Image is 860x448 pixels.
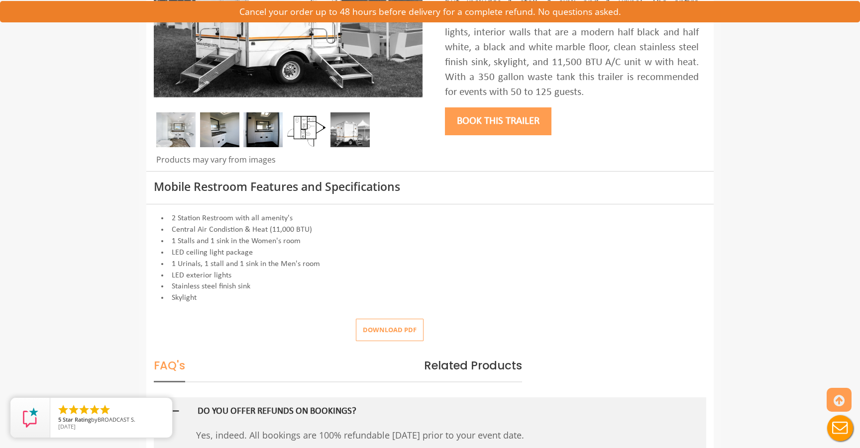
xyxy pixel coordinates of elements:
[820,408,860,448] button: Live Chat
[169,405,181,417] img: minus icon sign
[98,416,135,423] span: BROADCAST S.
[154,281,706,292] li: Stainless steel finish sink
[154,358,185,382] span: FAQ's
[154,180,706,193] h3: Mobile Restroom Features and Specifications
[63,416,91,423] span: Star Rating
[356,319,424,341] button: Download pdf
[154,224,706,236] li: Central Air Condistion & Heat (11,000 BTU)
[99,404,111,416] li: 
[200,112,239,147] img: DSC_0016_email
[154,154,423,171] div: Products may vary from images
[154,236,706,247] li: 1 Stalls and 1 sink in the Women's room
[196,426,646,444] p: Yes, indeed. All bookings are 100% refundable [DATE] prior to your event date.
[154,247,706,259] li: LED ceiling light package
[154,259,706,270] li: 1 Urinals, 1 stall and 1 sink in the Men's room
[78,404,90,416] li: 
[68,404,80,416] li: 
[57,404,69,416] li: 
[287,112,326,147] img: Floor Plan of 2 station Mini restroom with sink and toilet
[58,423,76,430] span: [DATE]
[154,270,706,281] li: LED exterior lights
[243,112,283,147] img: DSC_0004_email
[154,213,706,224] li: 2 Station Restroom with all amenity's
[445,107,551,135] button: Book this trailer
[20,408,40,428] img: Review Rating
[58,416,61,423] span: 5
[58,417,164,424] span: by
[198,407,631,417] h5: DO YOU OFFER REFUNDS ON BOOKINGS?
[156,112,196,147] img: Inside of complete restroom with a stall, a urinal, tissue holders, cabinets and mirror
[348,325,424,334] a: Download pdf
[154,292,706,304] li: Skylight
[89,404,101,416] li: 
[424,358,522,373] span: Related Products
[330,112,370,147] img: A mini restroom trailer with two separate stations and separate doors for males and females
